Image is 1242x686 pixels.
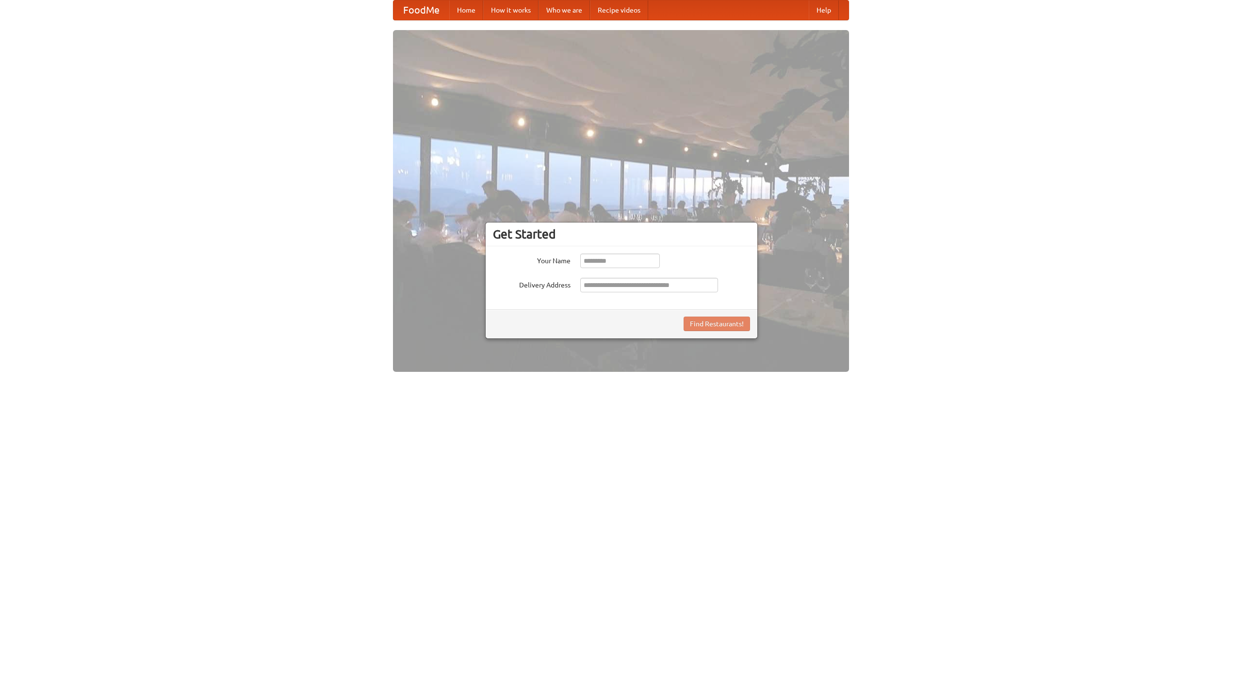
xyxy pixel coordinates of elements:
a: Who we are [539,0,590,20]
h3: Get Started [493,227,750,241]
a: Recipe videos [590,0,648,20]
label: Delivery Address [493,278,571,290]
label: Your Name [493,254,571,266]
a: How it works [483,0,539,20]
a: Help [809,0,839,20]
button: Find Restaurants! [684,317,750,331]
a: Home [449,0,483,20]
a: FoodMe [393,0,449,20]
